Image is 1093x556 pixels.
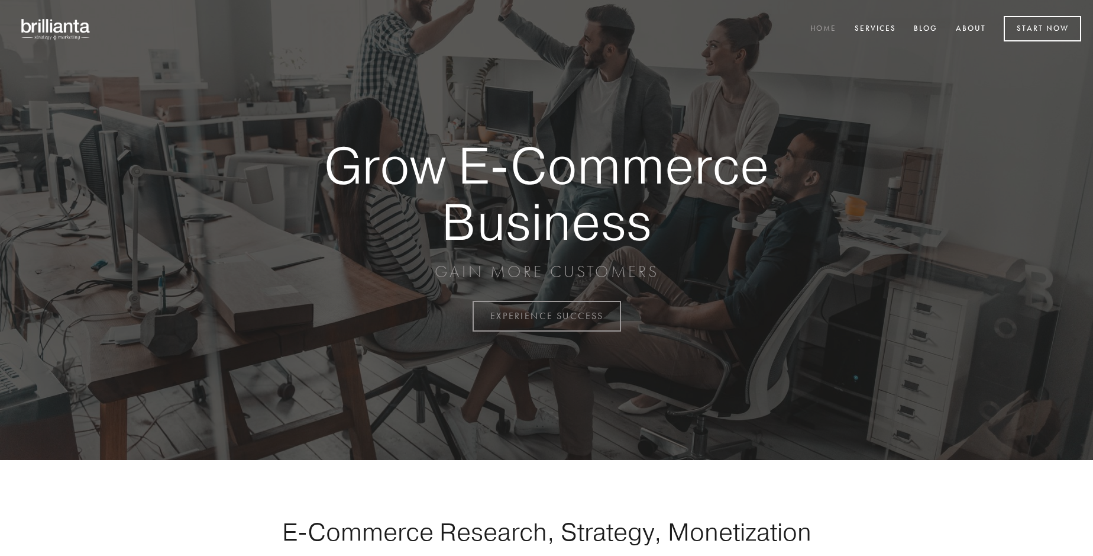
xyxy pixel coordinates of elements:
a: Start Now [1004,16,1081,41]
h1: E-Commerce Research, Strategy, Monetization [245,517,848,547]
img: brillianta - research, strategy, marketing [12,12,101,46]
a: About [948,20,994,39]
p: GAIN MORE CUSTOMERS [283,261,810,282]
a: Blog [906,20,945,39]
a: Services [847,20,904,39]
a: EXPERIENCE SUCCESS [473,301,621,332]
strong: Grow E-Commerce Business [283,137,810,249]
a: Home [803,20,844,39]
